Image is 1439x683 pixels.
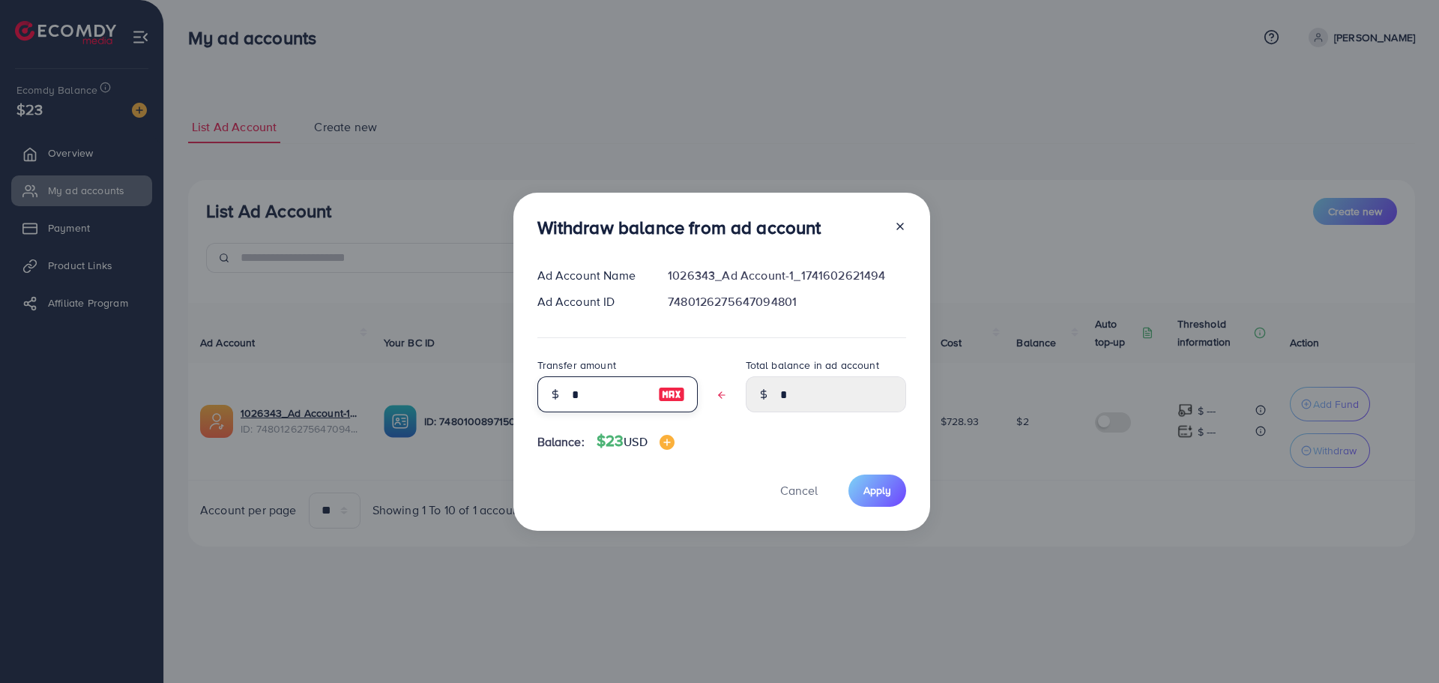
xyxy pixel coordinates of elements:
[863,483,891,498] span: Apply
[660,435,675,450] img: image
[656,293,917,310] div: 7480126275647094801
[537,217,821,238] h3: Withdraw balance from ad account
[848,475,906,507] button: Apply
[1375,616,1428,672] iframe: Chat
[780,482,818,499] span: Cancel
[624,433,647,450] span: USD
[525,293,657,310] div: Ad Account ID
[746,358,879,373] label: Total balance in ad account
[761,475,836,507] button: Cancel
[656,267,917,284] div: 1026343_Ad Account-1_1741602621494
[658,385,685,403] img: image
[597,432,675,451] h4: $23
[537,358,616,373] label: Transfer amount
[525,267,657,284] div: Ad Account Name
[537,433,585,451] span: Balance:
